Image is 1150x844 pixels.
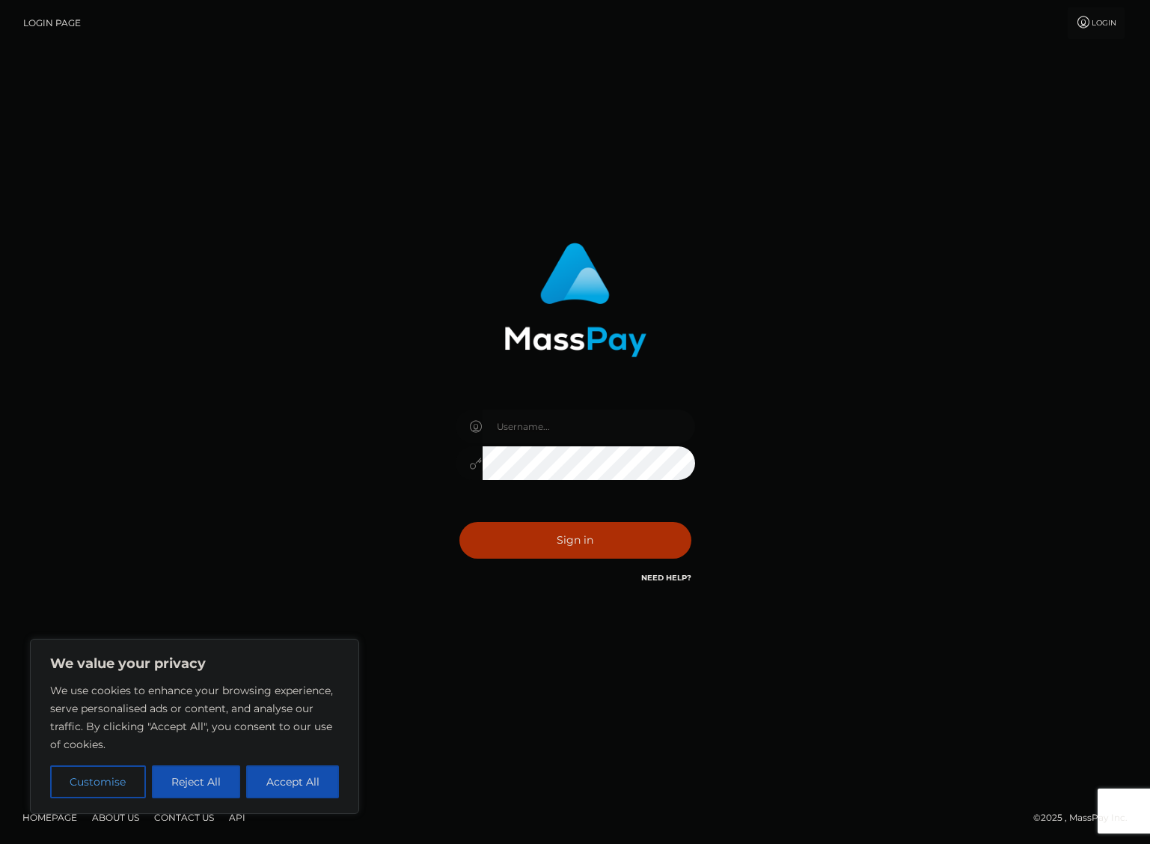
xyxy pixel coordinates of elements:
button: Accept All [246,765,339,798]
p: We value your privacy [50,655,339,673]
img: MassPay Login [504,243,646,357]
a: Contact Us [148,806,220,829]
a: Homepage [16,806,83,829]
a: About Us [86,806,145,829]
a: Need Help? [641,573,691,583]
button: Customise [50,765,146,798]
a: Login [1068,7,1125,39]
input: Username... [483,410,695,443]
a: Login Page [23,7,81,39]
p: We use cookies to enhance your browsing experience, serve personalised ads or content, and analys... [50,681,339,753]
button: Sign in [459,522,691,559]
div: © 2025 , MassPay Inc. [1033,810,1139,826]
a: API [223,806,251,829]
div: We value your privacy [30,639,359,814]
button: Reject All [152,765,241,798]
